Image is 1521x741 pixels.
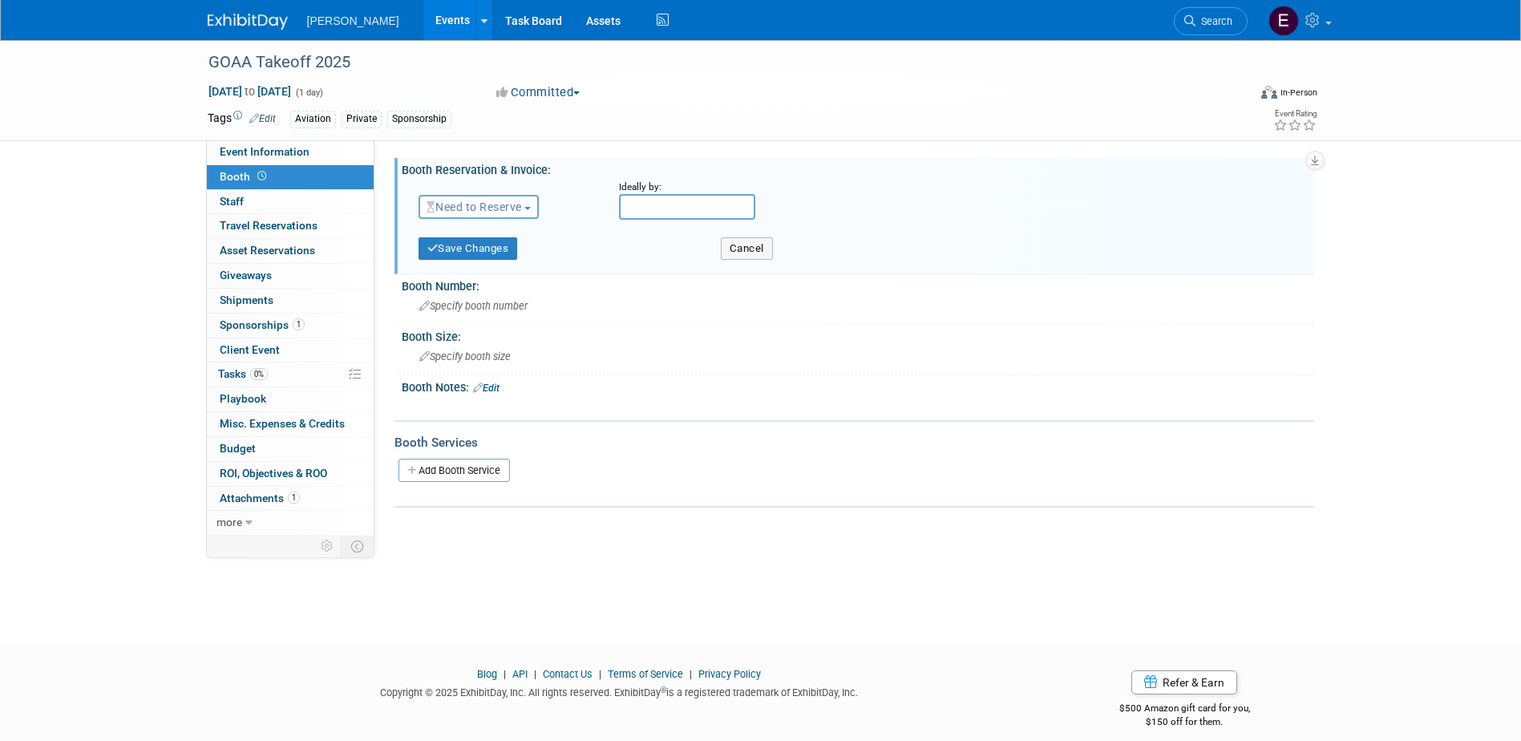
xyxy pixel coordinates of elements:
td: Personalize Event Tab Strip [314,536,342,557]
span: Event Information [220,145,309,158]
a: Asset Reservations [207,239,374,263]
span: | [595,668,605,680]
a: Sponsorships1 [207,314,374,338]
span: Booth not reserved yet [254,170,269,182]
button: Save Changes [419,237,518,260]
a: Edit [249,113,276,124]
div: GOAA Takeoff 2025 [203,48,1224,77]
a: Add Booth Service [398,459,510,482]
button: Cancel [721,237,773,260]
span: [DATE] [DATE] [208,84,292,99]
span: to [242,85,257,98]
span: Travel Reservations [220,219,318,232]
a: Blog [477,668,497,680]
div: $150 off for them. [1055,715,1314,729]
button: Need to Reserve [419,195,540,219]
span: Specify booth number [419,300,528,312]
div: In-Person [1280,87,1317,99]
span: | [500,668,510,680]
div: Booth Reservation & Invoice: [402,158,1314,178]
img: Format-Inperson.png [1261,86,1277,99]
span: Playbook [220,392,266,405]
a: Playbook [207,387,374,411]
a: Giveaways [207,264,374,288]
span: Giveaways [220,269,272,281]
span: Staff [220,195,244,208]
div: Ideally by: [619,180,1276,194]
span: more [216,516,242,528]
a: Client Event [207,338,374,362]
span: 0% [250,368,268,380]
span: 1 [293,318,305,330]
div: Event Format [1153,83,1318,107]
a: Privacy Policy [698,668,761,680]
div: Private [342,111,382,128]
span: Asset Reservations [220,244,315,257]
a: Search [1174,7,1248,35]
div: Booth Size: [402,325,1314,345]
span: Misc. Expenses & Credits [220,417,345,430]
span: Shipments [220,294,273,306]
span: Sponsorships [220,318,305,331]
div: Booth Number: [402,274,1314,294]
a: Misc. Expenses & Credits [207,412,374,436]
a: Shipments [207,289,374,313]
span: Client Event [220,343,280,356]
span: Search [1195,15,1232,27]
a: Travel Reservations [207,214,374,238]
div: Booth Services [394,434,1314,451]
a: Refer & Earn [1131,670,1237,694]
div: Aviation [290,111,336,128]
span: Budget [220,442,256,455]
div: Copyright © 2025 ExhibitDay, Inc. All rights reserved. ExhibitDay is a registered trademark of Ex... [208,682,1032,700]
span: 1 [288,492,300,504]
a: Staff [207,190,374,214]
a: ROI, Objectives & ROO [207,462,374,486]
span: Booth [220,170,269,183]
a: Terms of Service [608,668,683,680]
a: API [512,668,528,680]
a: Contact Us [543,668,593,680]
div: $500 Amazon gift card for you, [1055,691,1314,728]
td: Toggle Event Tabs [341,536,374,557]
a: Attachments1 [207,487,374,511]
div: Booth Notes: [402,375,1314,396]
a: Edit [473,383,500,394]
img: Emy Volk [1268,6,1299,36]
a: Tasks0% [207,362,374,387]
img: ExhibitDay [208,14,288,30]
a: Event Information [207,140,374,164]
div: Sponsorship [387,111,451,128]
span: Tasks [218,367,268,380]
span: [PERSON_NAME] [307,14,399,27]
span: | [530,668,540,680]
a: Budget [207,437,374,461]
span: Attachments [220,492,300,504]
span: | [686,668,696,680]
td: Tags [208,110,276,128]
sup: ® [661,686,666,694]
a: more [207,511,374,535]
span: Need to Reserve [427,200,522,213]
a: Booth [207,165,374,189]
span: (1 day) [294,87,323,98]
div: Event Rating [1273,110,1317,118]
span: ROI, Objectives & ROO [220,467,327,480]
button: Committed [491,84,586,101]
span: Specify booth size [419,350,511,362]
